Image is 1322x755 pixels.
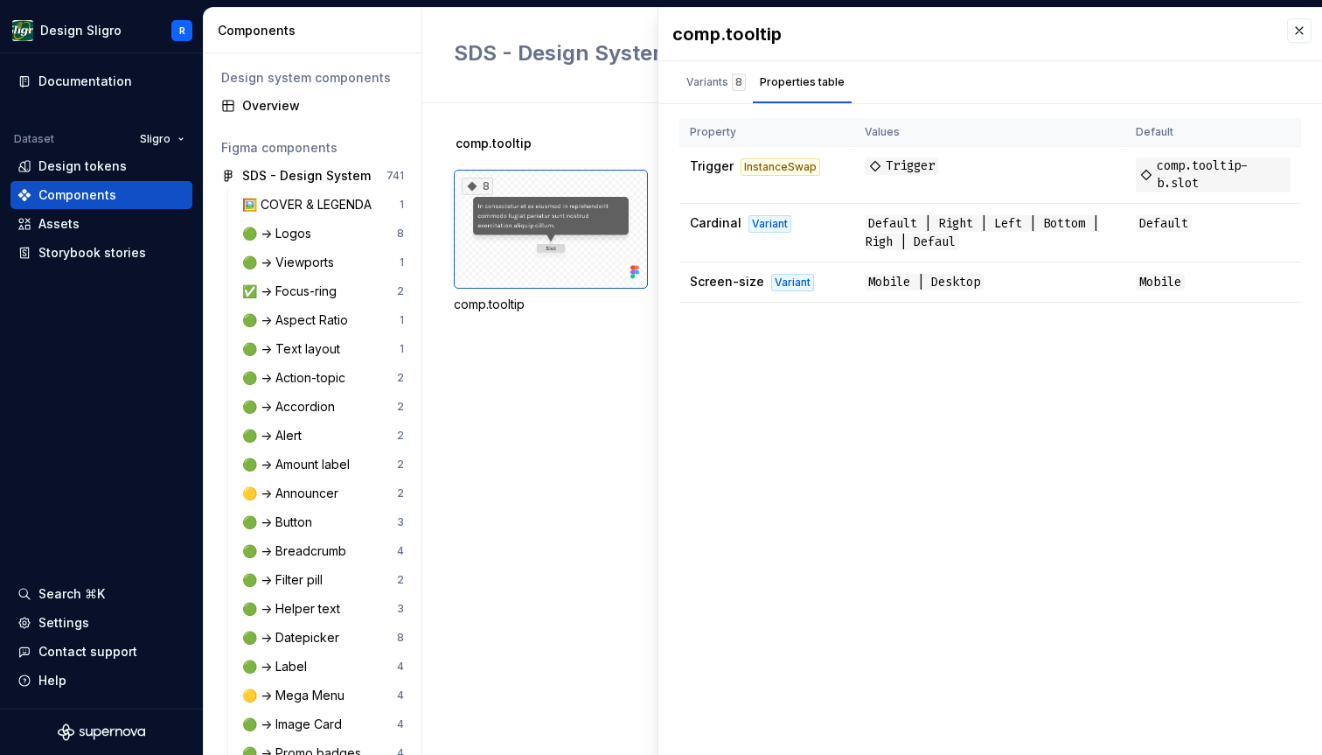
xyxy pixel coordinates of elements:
[38,157,127,175] div: Design tokens
[454,39,1042,67] h2: 🟢 -> Tooltip
[218,22,414,39] div: Components
[10,152,192,180] a: Design tokens
[38,614,89,632] div: Settings
[3,11,199,49] button: Design SligroR
[58,724,145,741] svg: Supernova Logo
[454,296,648,313] div: comp.tooltip
[242,283,344,300] div: ✅ -> Focus-ring
[732,73,746,91] div: 8
[400,313,404,327] div: 1
[397,660,404,674] div: 4
[235,537,411,565] a: 🟢 -> Breadcrumb4
[235,653,411,681] a: 🟢 -> Label4
[235,479,411,507] a: 🟡 -> Announcer2
[397,689,404,703] div: 4
[179,24,185,38] div: R
[10,210,192,238] a: Assets
[400,255,404,269] div: 1
[242,514,319,531] div: 🟢 -> Button
[242,485,345,502] div: 🟡 -> Announcer
[397,515,404,529] div: 3
[10,67,192,95] a: Documentation
[760,73,845,91] div: Properties table
[397,631,404,645] div: 8
[235,682,411,710] a: 🟡 -> Mega Menu4
[242,542,353,560] div: 🟢 -> Breadcrumb
[462,178,493,195] div: 8
[865,157,938,175] span: Trigger
[235,220,411,248] a: 🟢 -> Logos8
[10,609,192,637] a: Settings
[690,158,734,173] span: Trigger
[397,573,404,587] div: 2
[214,92,411,120] a: Overview
[10,638,192,666] button: Contact support
[242,716,349,733] div: 🟢 -> Image Card
[397,717,404,731] div: 4
[235,451,411,479] a: 🟢 -> Amount label2
[235,566,411,594] a: 🟢 -> Filter pill2
[235,306,411,334] a: 🟢 -> Aspect Ratio1
[242,687,351,704] div: 🟡 -> Mega Menu
[235,335,411,363] a: 🟢 -> Text layout1
[386,169,404,183] div: 741
[686,73,746,91] div: Variants
[397,544,404,558] div: 4
[235,248,411,276] a: 🟢 -> Viewports1
[40,22,122,39] div: Design Sligro
[397,458,404,472] div: 2
[38,643,137,661] div: Contact support
[690,274,764,289] span: Screen-size
[865,274,984,290] span: Mobile | Desktop
[242,658,314,675] div: 🟢 -> Label
[242,167,371,185] div: SDS - Design System
[1136,274,1185,290] span: Mobile
[140,132,170,146] span: Sligro
[242,600,347,618] div: 🟢 -> Helper text
[397,284,404,298] div: 2
[221,69,404,87] div: Design system components
[10,181,192,209] a: Components
[10,239,192,267] a: Storybook stories
[38,244,146,262] div: Storybook stories
[741,158,820,176] div: InstanceSwap
[397,371,404,385] div: 2
[235,393,411,421] a: 🟢 -> Accordion2
[400,198,404,212] div: 1
[242,311,355,329] div: 🟢 -> Aspect Ratio
[235,422,411,450] a: 🟢 -> Alert2
[1136,215,1192,232] span: Default
[679,118,854,147] th: Property
[235,624,411,652] a: 🟢 -> Datepicker8
[771,274,814,291] div: Variant
[397,227,404,241] div: 8
[400,342,404,356] div: 1
[242,456,357,473] div: 🟢 -> Amount label
[242,196,379,213] div: 🖼️ COVER & LEGENDA
[38,585,105,603] div: Search ⌘K
[214,162,411,190] a: SDS - Design System741
[242,629,346,647] div: 🟢 -> Datepicker
[14,132,54,146] div: Dataset
[672,22,1270,46] div: comp.tooltip
[242,369,352,387] div: 🟢 -> Action-topic
[235,277,411,305] a: ✅ -> Focus-ring2
[397,486,404,500] div: 2
[10,580,192,608] button: Search ⌘K
[748,215,791,233] div: Variant
[690,215,741,230] span: Cardinal
[456,135,532,152] span: comp.tooltip
[242,254,341,271] div: 🟢 -> Viewports
[38,215,80,233] div: Assets
[12,20,33,41] img: 1515fa79-85a1-47b9-9547-3b635611c5f8.png
[1125,118,1301,147] th: Default
[38,73,132,90] div: Documentation
[235,364,411,392] a: 🟢 -> Action-topic2
[865,215,1099,250] span: Default | Right | Left | Bottom | Righ | Defaul
[38,672,66,689] div: Help
[38,186,116,204] div: Components
[10,667,192,695] button: Help
[454,40,685,66] span: SDS - Design System /
[235,191,411,219] a: 🖼️ COVER & LEGENDA1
